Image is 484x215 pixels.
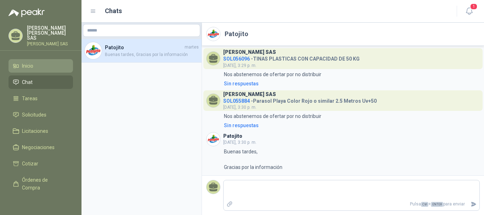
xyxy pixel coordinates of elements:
p: [PERSON_NAME] [PERSON_NAME] SAS [27,26,73,40]
a: Company LogoPatojitomartesBuenas tardes, Gracias por la información [81,39,202,63]
p: Nos abstenemos de ofertar por no distribuir [224,70,321,78]
span: [DATE], 3:30 p. m. [223,105,257,110]
a: Licitaciones [9,124,73,138]
img: Company Logo [85,42,102,59]
h1: Chats [105,6,122,16]
h4: - TINAS PLASTICAS CON CAPACIDAD DE 50 KG [223,54,360,61]
a: Inicio [9,59,73,73]
span: Inicio [22,62,33,70]
a: Solicitudes [9,108,73,121]
img: Company Logo [207,132,220,146]
span: SOL055884 [223,98,250,104]
h4: - Parasol Playa Color Rojo o similar 2.5 Metros Uv+50 [223,96,377,103]
span: Buenas tardes, Gracias por la información [105,51,199,58]
button: 1 [463,5,475,18]
a: Tareas [9,92,73,105]
h4: Patojito [105,44,183,51]
h3: Patojito [223,134,242,138]
p: Buenas tardes, Gracias por la información [224,148,282,171]
span: [DATE], 3:29 p. m. [223,63,257,68]
h2: Patojito [225,29,248,39]
span: SOL056096 [223,56,250,62]
span: Licitaciones [22,127,48,135]
span: [DATE], 3:30 p. m. [223,140,257,145]
span: Negociaciones [22,143,55,151]
div: Sin respuestas [224,121,259,129]
p: Pulsa + para enviar [236,198,468,210]
a: Negociaciones [9,141,73,154]
a: Remisiones [9,197,73,211]
img: Company Logo [207,27,220,41]
a: Sin respuestas [223,121,480,129]
a: Órdenes de Compra [9,173,73,194]
a: Cotizar [9,157,73,170]
p: [PERSON_NAME] SAS [27,42,73,46]
label: Adjuntar archivos [224,198,236,210]
span: Cotizar [22,160,38,168]
span: Tareas [22,95,38,102]
span: Ctrl [421,202,428,207]
span: Solicitudes [22,111,46,119]
span: martes [185,44,199,51]
div: Sin respuestas [224,80,259,87]
a: Chat [9,75,73,89]
span: ENTER [431,202,443,207]
p: Nos abstenemos de ofertar por no distribuir [224,112,321,120]
span: Órdenes de Compra [22,176,66,192]
img: Logo peakr [9,9,45,17]
a: Sin respuestas [223,80,480,87]
h3: [PERSON_NAME] SAS [223,92,276,96]
h3: [PERSON_NAME] SAS [223,50,276,54]
span: 1 [470,3,478,10]
button: Enviar [468,198,479,210]
span: Chat [22,78,33,86]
